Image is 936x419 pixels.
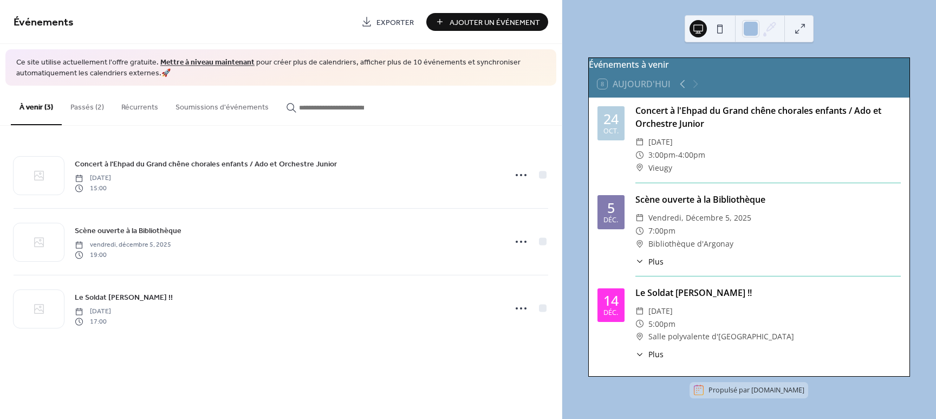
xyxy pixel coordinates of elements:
a: Scène ouverte à la Bibliothèque [75,224,181,237]
div: Propulsé par [708,385,804,395]
div: ​ [635,136,644,149]
span: vendredi, décembre 5, 2025 [648,211,751,224]
div: ​ [635,237,644,250]
span: Ce site utilise actuellement l'offre gratuite. pour créer plus de calendriers, afficher plus de 1... [16,57,545,79]
a: Concert à l'Ehpad du Grand chêne chorales enfants / Ado et Orchestre Junior [75,158,337,170]
div: 24 [603,112,619,126]
span: [DATE] [648,305,673,318]
span: 4:00pm [678,149,705,162]
span: Scène ouverte à la Bibliothèque [75,225,181,237]
div: déc. [603,310,618,317]
div: ​ [635,224,644,237]
span: [DATE] [648,136,673,149]
span: 17:00 [75,317,111,326]
span: [DATE] [75,173,111,183]
div: ​ [635,305,644,318]
div: 14 [603,294,619,307]
div: déc. [603,217,618,224]
span: 15:00 [75,183,111,193]
a: [DOMAIN_NAME] [751,385,804,395]
span: Salle polyvalente d'[GEOGRAPHIC_DATA] [648,330,794,343]
div: ​ [635,256,644,267]
a: Exporter [353,13,422,31]
span: Ajouter Un Événement [450,17,540,28]
div: oct. [603,128,619,135]
span: Plus [648,349,664,360]
span: Vieugy [648,162,672,175]
span: Bibliothèque d'Argonay [648,237,733,250]
div: ​ [635,149,644,162]
span: 7:00pm [648,224,675,237]
div: ​ [635,349,644,360]
span: Concert à l'Ehpad du Grand chêne chorales enfants / Ado et Orchestre Junior [75,159,337,170]
button: Passés (2) [62,86,113,124]
div: Scène ouverte à la Bibliothèque [635,193,901,206]
span: 3:00pm [648,149,675,162]
div: Événements à venir [589,58,909,71]
a: Le Soldat [PERSON_NAME] !! [75,291,173,304]
div: Concert à l'Ehpad du Grand chêne chorales enfants / Ado et Orchestre Junior [635,104,901,130]
span: - [675,149,678,162]
span: 5:00pm [648,318,675,331]
div: 5 [607,201,615,215]
button: À venir (3) [11,86,62,125]
div: ​ [635,162,644,175]
span: Le Soldat [PERSON_NAME] !! [75,292,173,304]
span: vendredi, décembre 5, 2025 [75,240,171,250]
a: Mettre à niveau maintenant [160,55,255,70]
div: Le Soldat [PERSON_NAME] !! [635,286,901,299]
span: Événements [14,12,74,33]
button: Ajouter Un Événement [426,13,548,31]
button: Soumissions d'événements [167,86,277,124]
button: Récurrents [113,86,167,124]
div: ​ [635,318,644,331]
span: Plus [648,256,664,267]
button: ​Plus [635,349,664,360]
button: ​Plus [635,256,664,267]
div: ​ [635,330,644,343]
span: Exporter [376,17,414,28]
span: [DATE] [75,307,111,317]
span: 19:00 [75,250,171,260]
div: ​ [635,211,644,224]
